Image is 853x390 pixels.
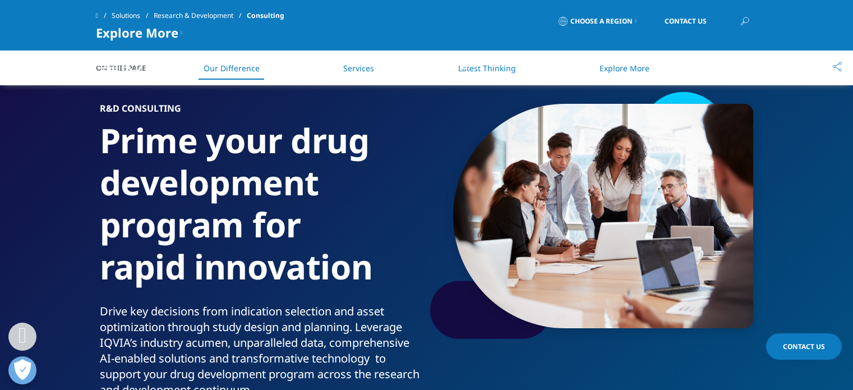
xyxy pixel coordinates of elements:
[614,56,651,70] a: Careers
[8,356,36,384] button: Open Preferences
[534,56,563,70] a: About
[783,342,825,351] span: Contact Us
[190,39,758,92] nav: Primary
[665,18,707,25] span: Contact Us
[648,8,723,34] a: Contact Us
[766,333,842,360] a: Contact Us
[100,120,422,304] h1: Prime your drug development program for rapid innovation
[570,17,633,26] span: Choose a Region
[100,104,422,120] h6: R&D CONSULTING
[445,56,483,70] a: Insights
[256,56,301,70] a: Solutions
[453,104,753,328] img: 2143_team-meeting-around-table-in-office.png
[351,56,394,70] a: Products
[96,58,186,74] img: IQVIA Healthcare Information Technology and Pharma Clinical Research Company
